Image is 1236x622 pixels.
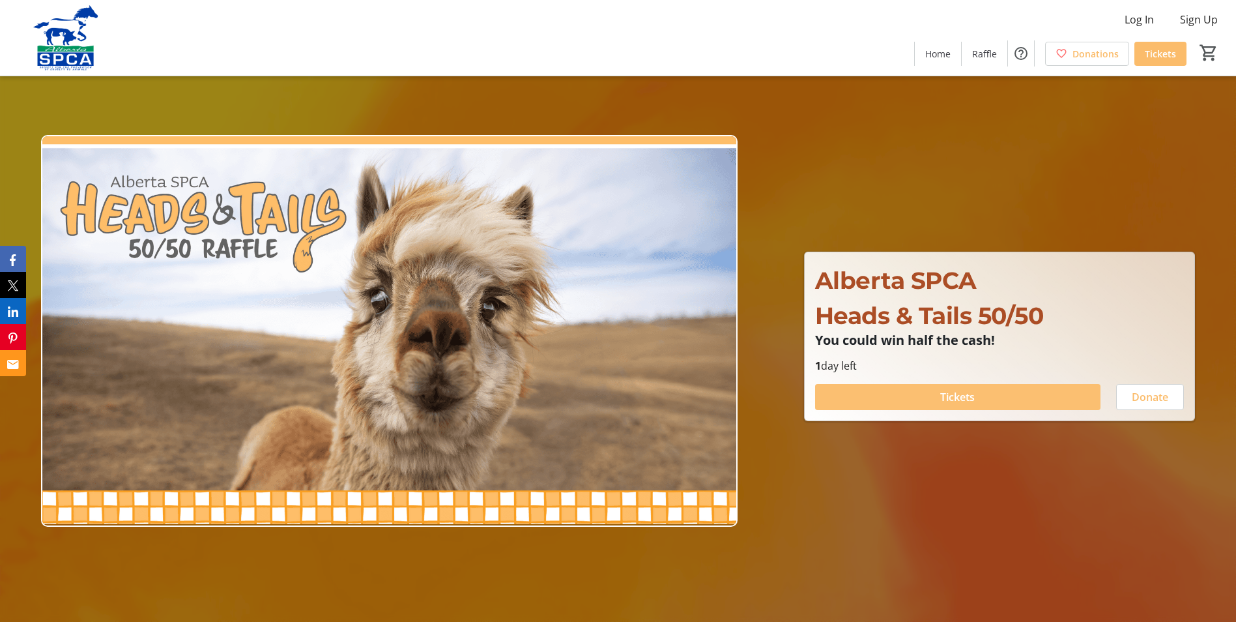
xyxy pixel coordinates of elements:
[815,266,977,295] span: Alberta SPCA
[1125,12,1154,27] span: Log In
[815,333,1184,348] p: You could win half the cash!
[962,42,1007,66] a: Raffle
[1170,9,1228,30] button: Sign Up
[8,5,124,70] img: Alberta SPCA's Logo
[1180,12,1218,27] span: Sign Up
[815,301,1044,330] span: Heads & Tails 50/50
[815,384,1100,410] button: Tickets
[1145,47,1176,61] span: Tickets
[815,358,1184,374] p: day left
[940,389,975,405] span: Tickets
[1132,389,1168,405] span: Donate
[1134,42,1186,66] a: Tickets
[1116,384,1184,410] button: Donate
[1197,41,1220,65] button: Cart
[1072,47,1119,61] span: Donations
[915,42,961,66] a: Home
[1114,9,1164,30] button: Log In
[815,359,821,373] span: 1
[1045,42,1129,66] a: Donations
[925,47,951,61] span: Home
[41,135,738,527] img: Campaign CTA Media Photo
[1008,40,1034,67] button: Help
[972,47,997,61] span: Raffle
